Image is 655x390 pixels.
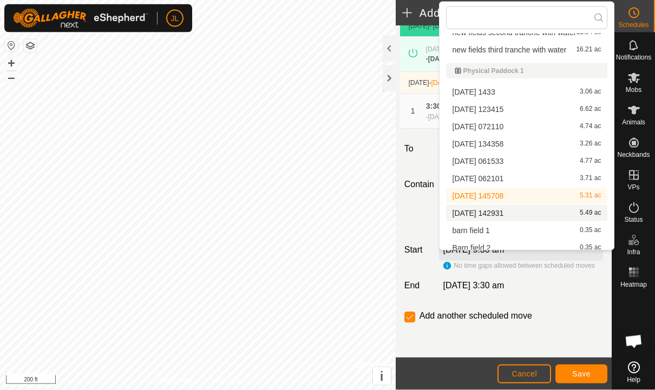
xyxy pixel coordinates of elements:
span: Notifications [616,54,651,61]
span: No time gaps allowed between scheduled moves [454,262,595,270]
div: - [426,113,474,122]
span: [DATE] 1433 [453,88,495,96]
span: Heatmap [620,281,647,288]
span: - [429,80,451,87]
li: 2025-03-10 123415 [446,101,608,117]
li: 2024-11-22 1433 [446,84,608,100]
li: barn field 1 [446,222,608,239]
button: Cancel [497,365,551,384]
span: Save [572,369,591,378]
li: new fields third tranche with water [446,42,608,58]
span: Barn field 2 [453,244,491,252]
span: Neckbands [617,151,650,158]
label: To [400,138,435,161]
span: [DATE] 9:30 am [428,114,474,121]
label: Contain [400,179,435,191]
label: Add another scheduled move [420,312,532,321]
div: - [426,55,476,64]
li: Barn field 2 [446,240,608,256]
span: [DATE] 3:30 pm [426,46,471,54]
span: 16.21 ac [576,46,601,54]
span: [DATE] 134358 [453,140,504,148]
label: End [400,280,435,293]
span: 0.35 ac [580,244,601,252]
img: Gallagher Logo [13,9,148,28]
button: Map Layers [24,39,37,52]
span: 3.71 ac [580,175,601,182]
h2: Add Move [402,6,558,19]
span: [DATE] [431,80,451,87]
span: 5.49 ac [580,209,601,217]
span: Infra [627,249,640,255]
li: 2025-05-02 142931 [446,205,608,221]
li: 2025-04-19 145708 [446,188,608,204]
label: Start [400,244,435,257]
li: 2025-03-24 072110 [446,118,608,135]
span: [DATE] 072110 [453,123,504,130]
li: 2025-03-24 134358 [446,136,608,152]
div: Physical Paddock 1 [455,68,599,74]
button: Reset Map [5,39,18,52]
span: Status [624,216,643,223]
span: Cancel [512,369,537,378]
span: 6.62 ac [580,105,601,113]
button: + [5,57,18,70]
span: Animals [622,119,645,125]
span: new fields third tranche with water [453,46,567,54]
span: [DATE] 062101 [453,175,504,182]
span: Schedules [618,22,649,28]
button: – [5,71,18,84]
span: [DATE] 145708 [453,192,504,200]
span: [DATE] 3:30 am [443,281,505,290]
span: [DATE] [409,80,429,87]
span: [DATE] 061533 [453,157,504,165]
span: 0.35 ac [580,227,601,234]
a: Contact Us [208,376,240,386]
span: 3.26 ac [580,140,601,148]
span: Help [627,376,640,383]
a: Help [612,357,655,387]
span: 3.06 ac [580,88,601,96]
span: - [DATE] [429,23,453,30]
span: new fields second tranche with water [453,29,577,36]
span: Mobs [626,87,641,93]
a: Privacy Policy [155,376,195,386]
button: Save [555,365,607,384]
span: VPs [627,184,639,190]
li: 2025-03-25 062101 [446,170,608,187]
span: [DATE] 142931 [453,209,504,217]
span: i [380,369,384,384]
span: [DATE] [409,23,429,30]
span: 4.74 ac [580,123,601,130]
span: barn field 1 [453,227,490,234]
span: [DATE] 3:30 pm [428,56,476,63]
li: 2025-03-25 061533 [446,153,608,169]
span: 5.31 ac [580,192,601,200]
span: 4.77 ac [580,157,601,165]
span: 1 [411,107,415,116]
button: i [373,367,391,385]
span: [DATE] 123415 [453,105,504,113]
span: JL [171,13,179,24]
span: 3:30 pm [426,102,455,111]
div: Open chat [618,325,650,358]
